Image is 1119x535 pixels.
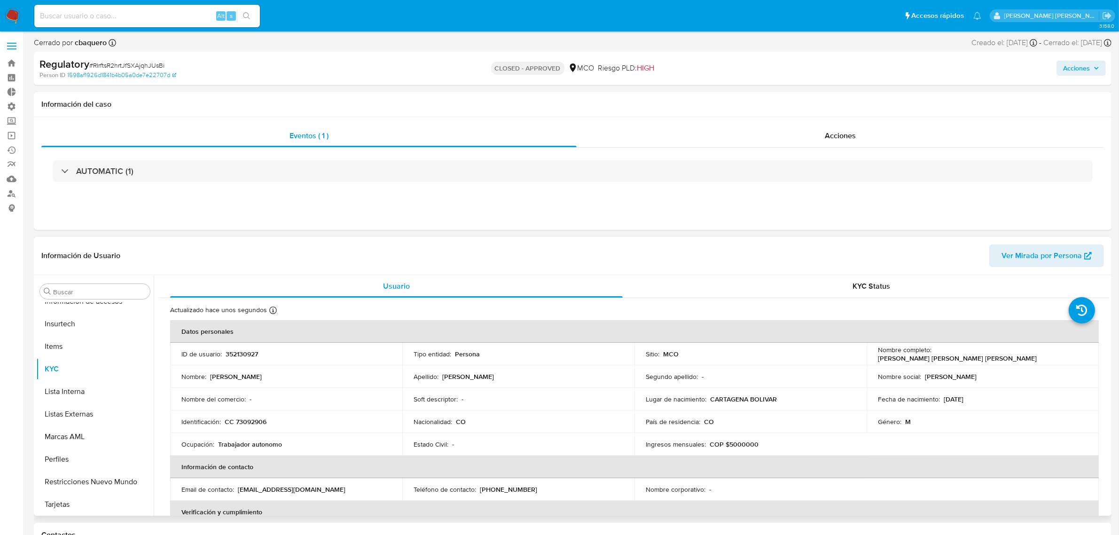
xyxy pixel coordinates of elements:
[480,485,537,494] p: [PHONE_NUMBER]
[41,100,1104,109] h1: Información del caso
[414,417,452,426] p: Nacionalidad :
[53,288,146,296] input: Buscar
[455,350,480,358] p: Persona
[226,350,258,358] p: 352130927
[853,281,891,291] span: KYC Status
[217,11,225,20] span: Alt
[646,440,706,448] p: Ingresos mensuales :
[925,372,977,381] p: [PERSON_NAME]
[39,71,65,79] b: Person ID
[646,417,700,426] p: País de residencia :
[637,63,655,73] span: HIGH
[181,440,214,448] p: Ocupación :
[383,281,410,291] span: Usuario
[568,63,595,73] div: MCO
[491,62,564,75] p: CLOSED - APPROVED
[170,501,1099,523] th: Verificación y cumplimiento
[170,320,1099,343] th: Datos personales
[646,485,705,494] p: Nombre corporativo :
[709,485,711,494] p: -
[89,61,164,70] span: # RIrftsR2hrtJfSXAjqhJUsBi
[53,160,1093,182] div: AUTOMATIC (1)
[36,403,154,425] button: Listas Externas
[878,372,921,381] p: Nombre social :
[36,493,154,516] button: Tarjetas
[452,440,454,448] p: -
[462,395,463,403] p: -
[663,350,679,358] p: MCO
[973,12,981,20] a: Notificaciones
[41,251,120,260] h1: Información de Usuario
[67,71,176,79] a: 1598af1926d1841b4b05a0de7e22707d
[971,38,1037,48] div: Creado el: [DATE]
[456,417,466,426] p: CO
[210,372,262,381] p: [PERSON_NAME]
[36,380,154,403] button: Lista Interna
[170,306,267,315] p: Actualizado hace unos segundos
[181,350,222,358] p: ID de usuario :
[878,354,1037,362] p: [PERSON_NAME] [PERSON_NAME] [PERSON_NAME]
[598,63,655,73] span: Riesgo PLD:
[710,395,777,403] p: CARTAGENA BOLIVAR
[1063,61,1090,76] span: Acciones
[1004,11,1099,20] p: camila.baquero@mercadolibre.com.co
[218,440,282,448] p: Trabajador autonomo
[704,417,714,426] p: CO
[646,395,706,403] p: Lugar de nacimiento :
[1002,244,1082,267] span: Ver Mirada por Persona
[170,456,1099,478] th: Información de contacto
[414,440,448,448] p: Estado Civil :
[414,485,476,494] p: Teléfono de contacto :
[230,11,233,20] span: s
[878,346,931,354] p: Nombre completo :
[73,37,107,48] b: cbaquero
[944,395,963,403] p: [DATE]
[702,372,704,381] p: -
[250,395,251,403] p: -
[181,485,234,494] p: Email de contacto :
[905,417,911,426] p: M
[414,350,451,358] p: Tipo entidad :
[181,372,206,381] p: Nombre :
[36,448,154,471] button: Perfiles
[44,288,51,295] button: Buscar
[442,372,494,381] p: [PERSON_NAME]
[414,372,438,381] p: Apellido :
[237,9,256,23] button: search-icon
[36,425,154,448] button: Marcas AML
[878,395,940,403] p: Fecha de nacimiento :
[1043,38,1111,48] div: Cerrado el: [DATE]
[225,417,266,426] p: CC 73092906
[36,313,154,335] button: Insurtech
[878,417,901,426] p: Género :
[646,372,698,381] p: Segundo apellido :
[911,11,964,21] span: Accesos rápidos
[290,130,329,141] span: Eventos ( 1 )
[710,440,759,448] p: COP $5000000
[76,166,133,176] h3: AUTOMATIC (1)
[39,56,89,71] b: Regulatory
[1039,38,1041,48] span: -
[36,358,154,380] button: KYC
[825,130,856,141] span: Acciones
[181,417,221,426] p: Identificación :
[989,244,1104,267] button: Ver Mirada por Persona
[36,335,154,358] button: Items
[34,10,260,22] input: Buscar usuario o caso...
[34,38,107,48] span: Cerrado por
[36,471,154,493] button: Restricciones Nuevo Mundo
[414,395,458,403] p: Soft descriptor :
[1056,61,1106,76] button: Acciones
[238,485,345,494] p: [EMAIL_ADDRESS][DOMAIN_NAME]
[181,395,246,403] p: Nombre del comercio :
[1102,11,1112,21] a: Salir
[646,350,659,358] p: Sitio :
